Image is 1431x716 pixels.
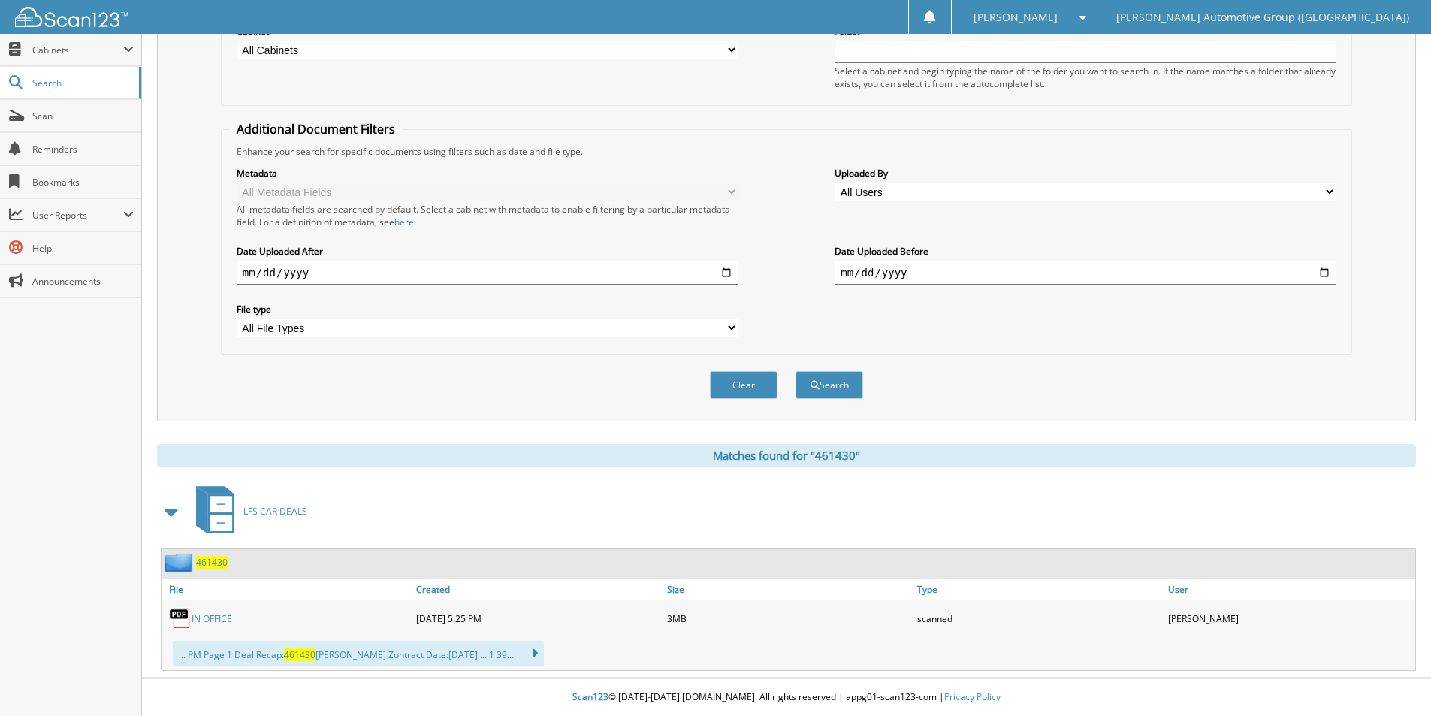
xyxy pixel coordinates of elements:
a: Type [913,579,1164,600]
label: Metadata [237,167,738,180]
span: User Reports [32,209,123,222]
iframe: Chat Widget [1356,644,1431,716]
a: LFS CAR DEALS [187,482,307,541]
span: Bookmarks [32,176,134,189]
img: PDF.png [169,607,192,630]
span: Reminders [32,143,134,156]
a: File [162,579,412,600]
a: User [1164,579,1415,600]
div: ... PM Page 1 Deal Recap: [PERSON_NAME] Zontract Date:[DATE] ... 1 39... [173,641,544,666]
div: [PERSON_NAME] [1164,603,1415,633]
div: scanned [913,603,1164,633]
span: 461430 [284,648,315,661]
span: [PERSON_NAME] [974,13,1058,22]
label: Uploaded By [835,167,1336,180]
label: Date Uploaded After [237,245,738,258]
img: folder2.png [165,553,196,572]
a: Privacy Policy [944,690,1001,703]
span: LFS CAR DEALS [243,505,307,518]
span: Announcements [32,275,134,288]
a: IN OFFICE [192,612,232,625]
button: Clear [710,371,777,399]
img: scan123-logo-white.svg [15,7,128,27]
span: Scan123 [572,690,608,703]
div: [DATE] 5:25 PM [412,603,663,633]
div: All metadata fields are searched by default. Select a cabinet with metadata to enable filtering b... [237,203,738,228]
div: Select a cabinet and begin typing the name of the folder you want to search in. If the name match... [835,65,1336,90]
input: start [237,261,738,285]
div: Enhance your search for specific documents using filters such as date and file type. [229,145,1344,158]
a: Size [663,579,914,600]
a: 461430 [196,556,228,569]
div: Matches found for "461430" [157,444,1416,467]
span: Cabinets [32,44,123,56]
input: end [835,261,1336,285]
label: File type [237,303,738,316]
div: 3MB [663,603,914,633]
legend: Additional Document Filters [229,121,403,137]
span: Search [32,77,131,89]
span: Help [32,242,134,255]
a: Created [412,579,663,600]
span: [PERSON_NAME] Automotive Group ([GEOGRAPHIC_DATA]) [1116,13,1409,22]
button: Search [796,371,863,399]
a: here [394,216,414,228]
span: Scan [32,110,134,122]
label: Date Uploaded Before [835,245,1336,258]
div: © [DATE]-[DATE] [DOMAIN_NAME]. All rights reserved | appg01-scan123-com | [142,679,1431,716]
